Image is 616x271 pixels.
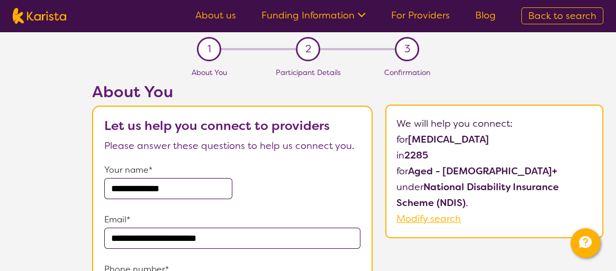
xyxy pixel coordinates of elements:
p: Email* [104,212,360,228]
p: Please answer these questions to help us connect you. [104,138,360,154]
p: in [396,147,592,163]
a: For Providers [391,9,450,22]
a: Back to search [521,7,603,24]
button: Channel Menu [570,228,600,258]
b: National Disability Insurance Scheme (NDIS) [396,181,559,209]
p: We will help you connect: [396,116,592,132]
p: for [396,132,592,147]
b: Aged - [DEMOGRAPHIC_DATA]+ [408,165,557,177]
span: 1 [207,41,211,57]
b: [MEDICAL_DATA] [408,133,489,146]
span: 2 [305,41,311,57]
span: Confirmation [384,68,430,77]
span: About You [192,68,227,77]
span: Participant Details [276,68,341,77]
h2: About You [92,82,373,101]
a: Funding Information [261,9,366,22]
img: Karista logo [13,8,66,24]
a: About us [195,9,236,22]
b: 2285 [404,149,428,162]
p: under . [396,179,592,211]
b: Let us help you connect to providers [104,117,330,134]
a: Modify search [396,212,461,225]
a: Blog [475,9,496,22]
p: for [396,163,592,179]
p: Your name* [104,162,360,178]
span: 3 [404,41,410,57]
span: Back to search [528,10,596,22]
